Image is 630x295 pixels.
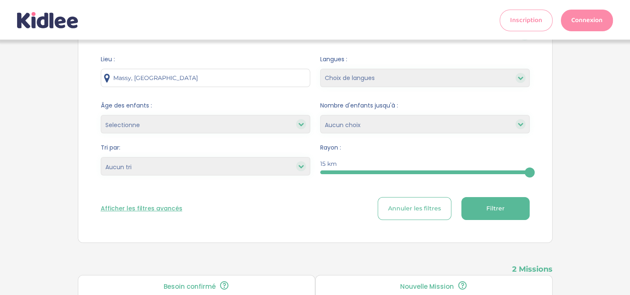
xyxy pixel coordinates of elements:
[512,255,553,275] span: 2 Missions
[320,101,530,110] span: Nombre d'enfants jusqu'à :
[320,55,530,64] span: Langues :
[101,101,310,110] span: Âge des enfants :
[388,204,441,213] span: Annuler les filtres
[561,10,613,31] a: Connexion
[101,55,310,64] span: Lieu :
[400,283,454,290] p: Nouvelle Mission
[461,197,530,220] button: Filtrer
[320,143,530,152] span: Rayon :
[486,204,505,213] span: Filtrer
[101,69,310,87] input: Ville ou code postale
[378,197,451,220] button: Annuler les filtres
[500,10,553,31] a: Inscription
[101,143,310,152] span: Tri par:
[320,160,337,168] span: 15 km
[164,283,216,290] p: Besoin confirmé
[101,204,182,213] button: Afficher les filtres avancés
